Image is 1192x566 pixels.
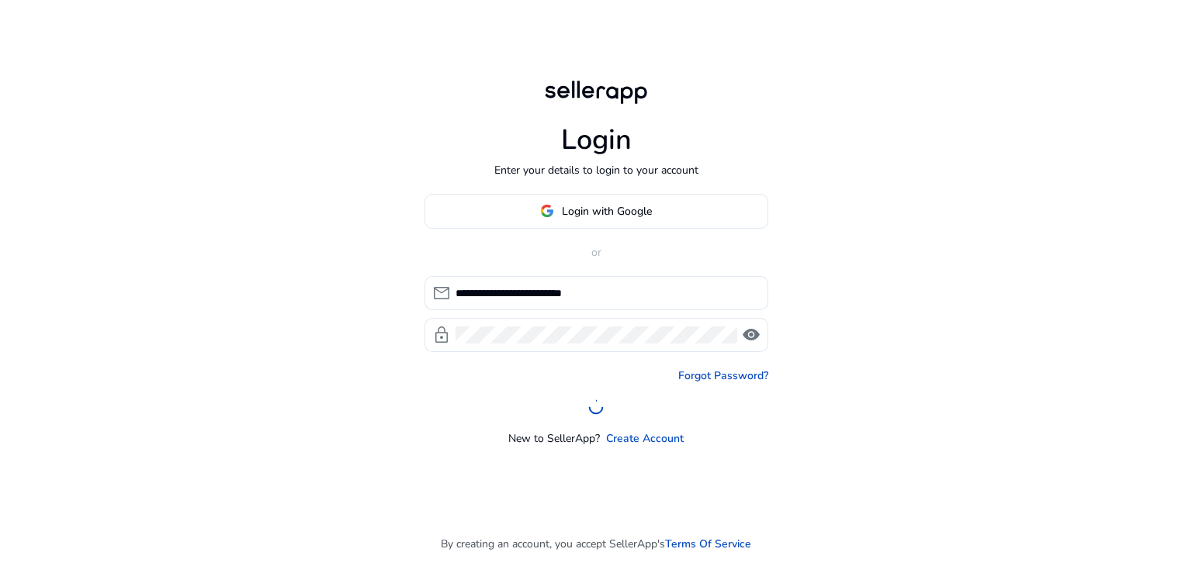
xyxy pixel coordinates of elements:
[742,326,761,344] span: visibility
[424,244,768,261] p: or
[540,204,554,218] img: google-logo.svg
[665,536,751,552] a: Terms Of Service
[508,430,600,447] p: New to SellerApp?
[606,430,684,447] a: Create Account
[432,326,451,344] span: lock
[494,162,698,178] p: Enter your details to login to your account
[424,194,768,229] button: Login with Google
[562,203,652,219] span: Login with Google
[678,368,768,384] a: Forgot Password?
[561,123,632,157] h1: Login
[432,284,451,302] span: mail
